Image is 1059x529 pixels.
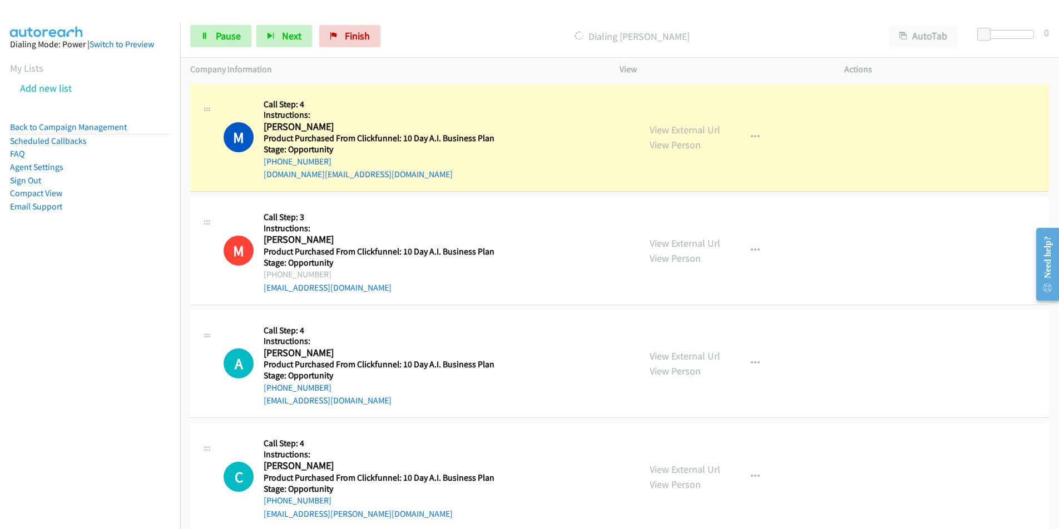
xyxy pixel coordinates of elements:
[224,348,254,378] h1: A
[650,237,720,249] a: View External Url
[264,223,494,234] h5: Instructions:
[650,350,720,362] a: View External Url
[264,382,331,393] a: [PHONE_NUMBER]
[983,30,1034,39] div: Delay between calls (in seconds)
[264,246,494,257] h5: Product Purchased From Clickfunnel: 10 Day A.I. Business Plan
[650,478,701,491] a: View Person
[224,462,254,492] div: The call is yet to be attempted
[264,336,494,347] h5: Instructions:
[190,63,600,76] p: Company Information
[345,29,370,42] span: Finish
[224,236,254,266] h1: M
[264,359,494,370] h5: Product Purchased From Clickfunnel: 10 Day A.I. Business Plan
[264,212,494,223] h5: Call Step: 3
[224,236,254,266] div: This number is on the do not call list
[10,148,24,159] a: FAQ
[10,38,170,51] div: Dialing Mode: Power |
[224,348,254,378] div: The call is yet to be attempted
[395,29,869,44] p: Dialing [PERSON_NAME]
[10,62,43,74] a: My Lists
[264,370,494,381] h5: Stage: Opportunity
[216,29,241,42] span: Pause
[650,252,701,264] a: View Person
[264,438,494,449] h5: Call Step: 4
[264,233,491,246] h2: [PERSON_NAME]
[889,25,958,47] button: AutoTab
[264,483,494,495] h5: Stage: Opportunity
[10,162,63,172] a: Agent Settings
[264,495,331,506] a: [PHONE_NUMBER]
[1044,25,1049,40] div: 0
[10,201,62,212] a: Email Support
[264,109,494,121] h5: Instructions:
[1027,220,1059,308] iframe: Resource Center
[319,25,380,47] a: Finish
[224,462,254,492] h1: C
[264,156,331,167] a: [PHONE_NUMBER]
[264,169,453,179] a: [DOMAIN_NAME][EMAIL_ADDRESS][DOMAIN_NAME]
[650,123,720,136] a: View External Url
[264,144,494,155] h5: Stage: Opportunity
[20,82,72,94] a: Add new list
[650,365,701,377] a: View Person
[264,257,494,268] h5: Stage: Opportunity
[620,63,824,76] p: View
[264,395,392,406] a: [EMAIL_ADDRESS][DOMAIN_NAME]
[264,460,491,472] h2: [PERSON_NAME]
[10,175,41,186] a: Sign Out
[844,63,1049,76] p: Actions
[264,449,494,460] h5: Instructions:
[224,122,254,152] h1: M
[190,25,251,47] a: Pause
[650,463,720,476] a: View External Url
[264,508,453,519] a: [EMAIL_ADDRESS][PERSON_NAME][DOMAIN_NAME]
[10,136,87,146] a: Scheduled Callbacks
[282,29,301,42] span: Next
[264,133,494,144] h5: Product Purchased From Clickfunnel: 10 Day A.I. Business Plan
[264,268,494,281] div: [PHONE_NUMBER]
[256,25,312,47] button: Next
[264,325,494,336] h5: Call Step: 4
[264,282,392,293] a: [EMAIL_ADDRESS][DOMAIN_NAME]
[264,472,494,483] h5: Product Purchased From Clickfunnel: 10 Day A.I. Business Plan
[650,138,701,151] a: View Person
[10,188,62,198] a: Compact View
[10,122,127,132] a: Back to Campaign Management
[264,121,491,133] h2: [PERSON_NAME]
[264,99,494,110] h5: Call Step: 4
[264,347,491,360] h2: [PERSON_NAME]
[90,39,154,49] a: Switch to Preview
